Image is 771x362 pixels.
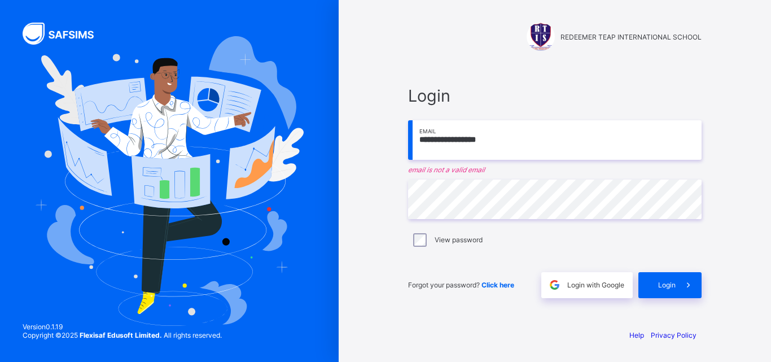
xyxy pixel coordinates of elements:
a: Privacy Policy [651,331,696,339]
strong: Flexisaf Edusoft Limited. [80,331,162,339]
span: Login [408,86,702,106]
img: SAFSIMS Logo [23,23,107,45]
span: Forgot your password? [408,281,514,289]
span: Version 0.1.19 [23,322,222,331]
span: Login with Google [567,281,624,289]
a: Click here [481,281,514,289]
span: REDEEMER TEAP INTERNATIONAL SCHOOL [560,33,702,41]
a: Help [629,331,644,339]
span: Copyright © 2025 All rights reserved. [23,331,222,339]
label: View password [435,235,483,244]
img: Hero Image [35,36,304,325]
span: Login [658,281,676,289]
img: google.396cfc9801f0270233282035f929180a.svg [548,278,561,291]
em: email is not a valid email [408,165,702,174]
